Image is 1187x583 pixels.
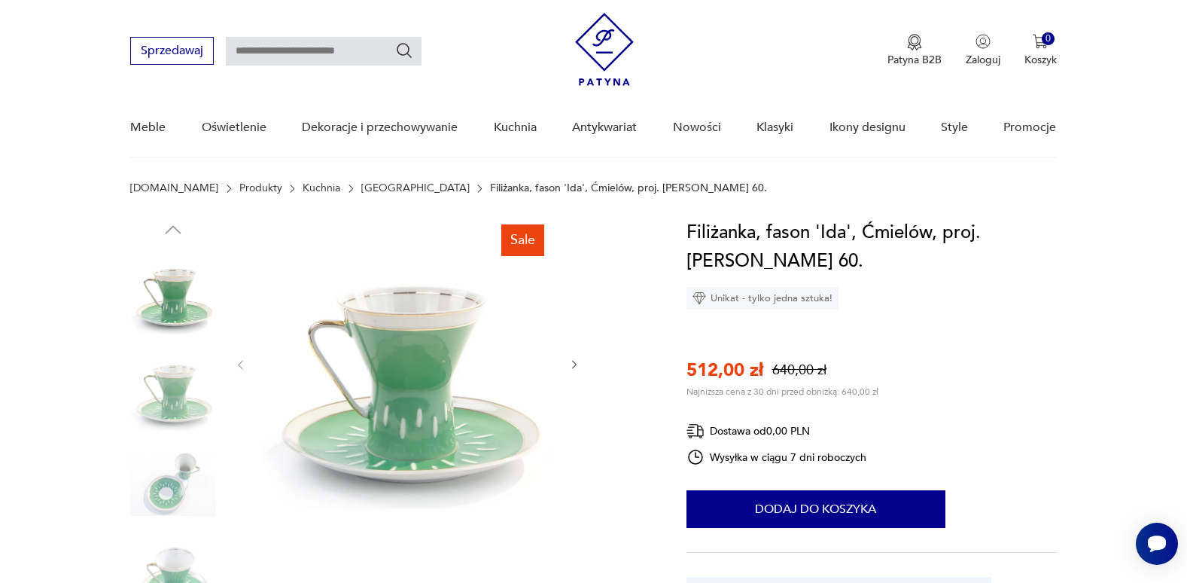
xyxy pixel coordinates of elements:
[361,182,470,194] a: [GEOGRAPHIC_DATA]
[686,422,705,441] img: Ikona dostawy
[490,182,767,194] p: Filiżanka, fason 'Ida', Ćmielów, proj. [PERSON_NAME] 60.
[686,448,867,466] div: Wysyłka w ciągu 7 dni roboczych
[1033,34,1048,49] img: Ikona koszyka
[686,218,1057,276] h1: Filiżanka, fason 'Ida', Ćmielów, proj. [PERSON_NAME] 60.
[130,249,216,334] img: Zdjęcie produktu Filiżanka, fason 'Ida', Ćmielów, proj. W. Potacki, l. 60.
[1136,523,1178,565] iframe: Smartsupp widget button
[686,287,839,310] div: Unikat - tylko jedna sztuka!
[966,53,1000,67] p: Zaloguj
[1042,32,1055,45] div: 0
[907,34,922,50] img: Ikona medalu
[1024,34,1057,67] button: 0Koszyk
[262,218,552,509] img: Zdjęcie produktu Filiżanka, fason 'Ida', Ćmielów, proj. W. Potacki, l. 60.
[130,47,214,57] a: Sprzedawaj
[130,182,218,194] a: [DOMAIN_NAME]
[887,53,942,67] p: Patyna B2B
[302,99,458,157] a: Dekoracje i przechowywanie
[966,34,1000,67] button: Zaloguj
[130,345,216,431] img: Zdjęcie produktu Filiżanka, fason 'Ida', Ćmielów, proj. W. Potacki, l. 60.
[202,99,266,157] a: Oświetlenie
[239,182,282,194] a: Produkty
[130,99,166,157] a: Meble
[756,99,793,157] a: Klasyki
[130,37,214,65] button: Sprzedawaj
[829,99,905,157] a: Ikony designu
[303,182,340,194] a: Kuchnia
[887,34,942,67] a: Ikona medaluPatyna B2B
[494,99,537,157] a: Kuchnia
[1003,99,1056,157] a: Promocje
[772,361,826,380] p: 640,00 zł
[501,224,544,256] div: Sale
[887,34,942,67] button: Patyna B2B
[941,99,968,157] a: Style
[686,358,763,383] p: 512,00 zł
[686,386,878,398] p: Najniższa cena z 30 dni przed obniżką: 640,00 zł
[1024,53,1057,67] p: Koszyk
[395,41,413,60] button: Szukaj
[686,422,867,441] div: Dostawa od 0,00 PLN
[975,34,991,49] img: Ikonka użytkownika
[673,99,721,157] a: Nowości
[686,490,945,528] button: Dodaj do koszyka
[575,13,634,86] img: Patyna - sklep z meblami i dekoracjami vintage
[572,99,637,157] a: Antykwariat
[692,291,706,305] img: Ikona diamentu
[130,441,216,527] img: Zdjęcie produktu Filiżanka, fason 'Ida', Ćmielów, proj. W. Potacki, l. 60.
